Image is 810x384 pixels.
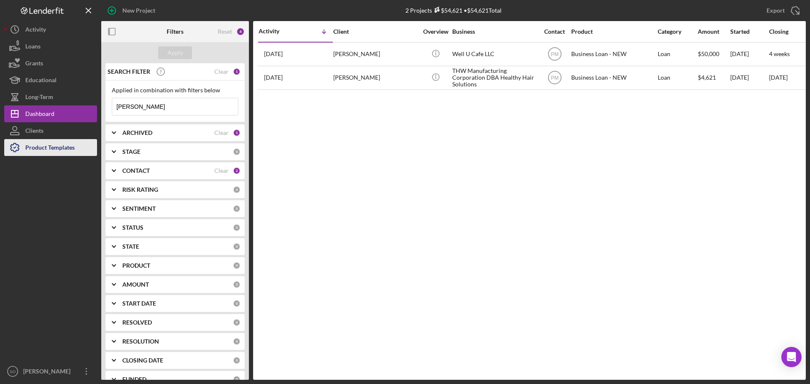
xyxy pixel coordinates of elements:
div: Export [767,2,785,19]
div: Client [333,28,418,35]
div: Product [571,28,656,35]
b: RESOLUTION [122,338,159,345]
div: 0 [233,300,240,307]
div: Clear [214,129,229,136]
button: New Project [101,2,164,19]
text: PM [551,51,559,57]
div: 0 [233,148,240,156]
div: 0 [233,224,240,231]
span: $50,000 [698,50,719,57]
button: Grants [4,55,97,72]
div: Loan [658,43,697,65]
div: [DATE] [730,67,768,89]
div: [PERSON_NAME] [21,363,76,382]
div: 2 Projects • $54,621 Total [405,7,502,14]
b: CLOSING DATE [122,357,163,364]
text: SO [10,369,16,374]
time: [DATE] [769,74,788,81]
div: Apply [167,46,183,59]
div: Reset [218,28,232,35]
b: FUNDED [122,376,146,383]
div: 1 [233,68,240,75]
b: SENTIMENT [122,205,156,212]
div: THW Manufacturing Corporation DBA Healthy Hair Solutions [452,67,537,89]
div: Activity [25,21,46,40]
div: Applied in combination with filters below [112,87,238,94]
button: Export [758,2,806,19]
div: Business [452,28,537,35]
div: 4 [236,27,245,36]
div: Business Loan - NEW [571,67,656,89]
button: Long-Term [4,89,97,105]
button: Clients [4,122,97,139]
div: Product Templates [25,139,75,158]
button: Dashboard [4,105,97,122]
div: Business Loan - NEW [571,43,656,65]
div: 0 [233,338,240,345]
b: RESOLVED [122,319,152,326]
div: 0 [233,281,240,288]
div: Open Intercom Messenger [781,347,802,367]
div: 0 [233,186,240,193]
b: SEARCH FILTER [108,68,150,75]
time: 2025-06-03 15:04 [264,74,283,81]
div: 0 [233,262,240,269]
b: STAGE [122,148,140,155]
div: Clear [214,68,229,75]
time: 4 weeks [769,50,790,57]
b: STATE [122,243,139,250]
div: New Project [122,2,155,19]
div: Amount [698,28,729,35]
div: 0 [233,319,240,326]
b: START DATE [122,300,156,307]
b: RISK RATING [122,186,158,193]
div: Loan [658,67,697,89]
div: Started [730,28,768,35]
div: 0 [233,376,240,383]
div: [PERSON_NAME] [333,67,418,89]
div: 0 [233,243,240,250]
b: Filters [167,28,184,35]
div: [PERSON_NAME] [333,43,418,65]
span: $4,621 [698,74,716,81]
button: Apply [158,46,192,59]
div: Educational [25,72,57,91]
div: Clients [25,122,43,141]
div: Overview [420,28,451,35]
b: CONTACT [122,167,150,174]
div: Well U Cafe LLC [452,43,537,65]
button: Activity [4,21,97,38]
div: 0 [233,205,240,212]
div: Contact [539,28,570,35]
div: Activity [259,28,296,35]
div: Clear [214,167,229,174]
div: Dashboard [25,105,54,124]
text: PM [551,75,559,81]
div: Long-Term [25,89,53,107]
time: 2025-09-04 17:35 [264,51,283,57]
button: Loans [4,38,97,55]
button: Product Templates [4,139,97,156]
div: $54,621 [432,7,462,14]
b: STATUS [122,224,143,231]
b: PRODUCT [122,262,150,269]
div: 1 [233,129,240,137]
div: Category [658,28,697,35]
button: Educational [4,72,97,89]
div: Grants [25,55,43,74]
div: 2 [233,167,240,175]
b: ARCHIVED [122,129,152,136]
b: AMOUNT [122,281,149,288]
div: 0 [233,357,240,364]
button: SO[PERSON_NAME] [4,363,97,380]
div: [DATE] [730,43,768,65]
div: Loans [25,38,40,57]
